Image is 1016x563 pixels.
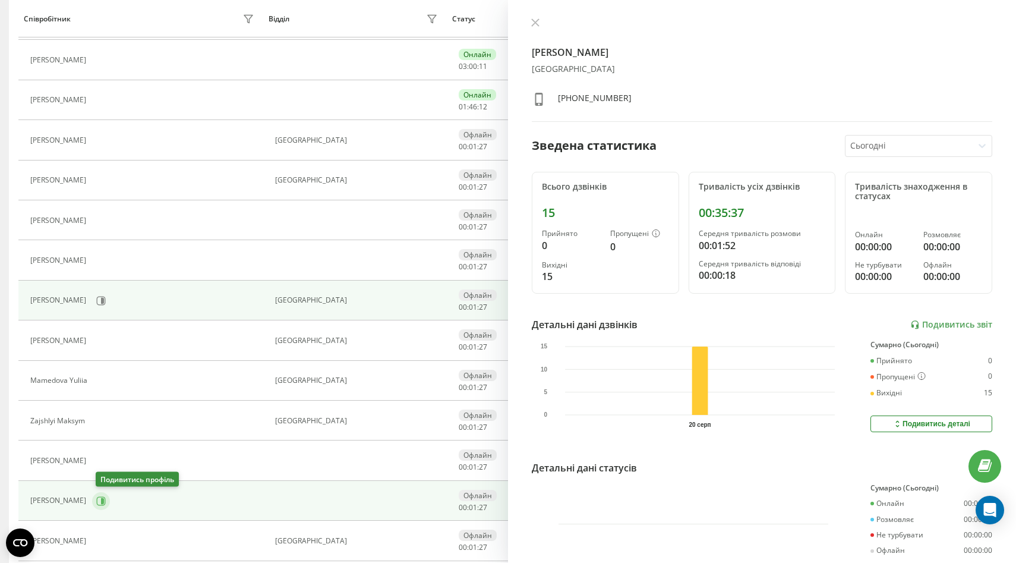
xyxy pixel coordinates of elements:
[30,496,89,505] div: [PERSON_NAME]
[479,222,487,232] span: 27
[30,296,89,304] div: [PERSON_NAME]
[469,462,477,472] span: 01
[275,296,440,304] div: [GEOGRAPHIC_DATA]
[479,542,487,552] span: 27
[459,61,467,71] span: 03
[459,103,487,111] div: : :
[459,223,487,231] div: : :
[964,546,992,555] div: 00:00:00
[479,502,487,512] span: 27
[479,342,487,352] span: 27
[699,260,826,268] div: Середня тривалість відповіді
[699,206,826,220] div: 00:35:37
[910,320,992,330] a: Подивитись звіт
[459,129,497,140] div: Офлайн
[870,341,992,349] div: Сумарно (Сьогодні)
[469,262,477,272] span: 01
[542,269,601,284] div: 15
[459,102,467,112] span: 01
[459,303,487,312] div: : :
[923,269,982,284] div: 00:00:00
[542,182,669,192] div: Всього дзвінків
[469,382,477,392] span: 01
[610,240,669,254] div: 0
[459,209,497,221] div: Офлайн
[479,422,487,432] span: 27
[459,329,497,341] div: Офлайн
[30,417,88,425] div: Zajshlyi Maksym
[275,376,440,385] div: [GEOGRAPHIC_DATA]
[469,422,477,432] span: 01
[30,216,89,225] div: [PERSON_NAME]
[699,182,826,192] div: Тривалість усіх дзвінків
[532,64,992,74] div: [GEOGRAPHIC_DATA]
[479,302,487,312] span: 27
[459,49,496,60] div: Онлайн
[558,92,632,109] div: [PHONE_NUMBER]
[459,302,467,312] span: 00
[459,343,487,351] div: : :
[459,249,497,260] div: Офлайн
[479,141,487,152] span: 27
[870,416,992,432] button: Подивитись деталі
[964,531,992,539] div: 00:00:00
[30,256,89,265] div: [PERSON_NAME]
[610,229,669,239] div: Пропущені
[855,240,914,254] div: 00:00:00
[541,343,548,350] text: 15
[275,176,440,184] div: [GEOGRAPHIC_DATA]
[984,389,992,397] div: 15
[469,342,477,352] span: 01
[469,502,477,512] span: 01
[24,15,71,23] div: Співробітник
[855,231,914,239] div: Онлайн
[30,376,90,385] div: Mamedova Yuliia
[459,502,467,512] span: 00
[459,342,467,352] span: 00
[469,141,477,152] span: 01
[275,336,440,345] div: [GEOGRAPHIC_DATA]
[479,262,487,272] span: 27
[469,222,477,232] span: 01
[459,449,497,461] div: Офлайн
[923,240,982,254] div: 00:00:00
[544,389,548,395] text: 5
[532,137,657,155] div: Зведена статистика
[544,411,548,418] text: 0
[469,542,477,552] span: 01
[30,457,89,465] div: [PERSON_NAME]
[459,262,467,272] span: 00
[30,537,89,545] div: [PERSON_NAME]
[964,515,992,524] div: 00:00:00
[855,182,982,202] div: Тривалість знаходження в статусах
[459,383,487,392] div: : :
[269,15,289,23] div: Відділ
[459,543,487,552] div: : :
[459,89,496,100] div: Онлайн
[459,382,467,392] span: 00
[870,389,902,397] div: Вихідні
[923,261,982,269] div: Офлайн
[459,222,467,232] span: 00
[30,336,89,345] div: [PERSON_NAME]
[699,229,826,238] div: Середня тривалість розмови
[479,182,487,192] span: 27
[459,462,467,472] span: 00
[542,261,601,269] div: Вихідні
[459,490,497,501] div: Офлайн
[459,530,497,541] div: Офлайн
[976,496,1004,524] div: Open Intercom Messenger
[30,176,89,184] div: [PERSON_NAME]
[699,238,826,253] div: 00:01:52
[988,372,992,382] div: 0
[870,499,904,508] div: Онлайн
[452,15,475,23] div: Статус
[459,423,487,432] div: : :
[459,463,487,471] div: : :
[275,136,440,144] div: [GEOGRAPHIC_DATA]
[459,182,467,192] span: 00
[479,61,487,71] span: 11
[459,143,487,151] div: : :
[542,229,601,238] div: Прийнято
[459,169,497,181] div: Офлайн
